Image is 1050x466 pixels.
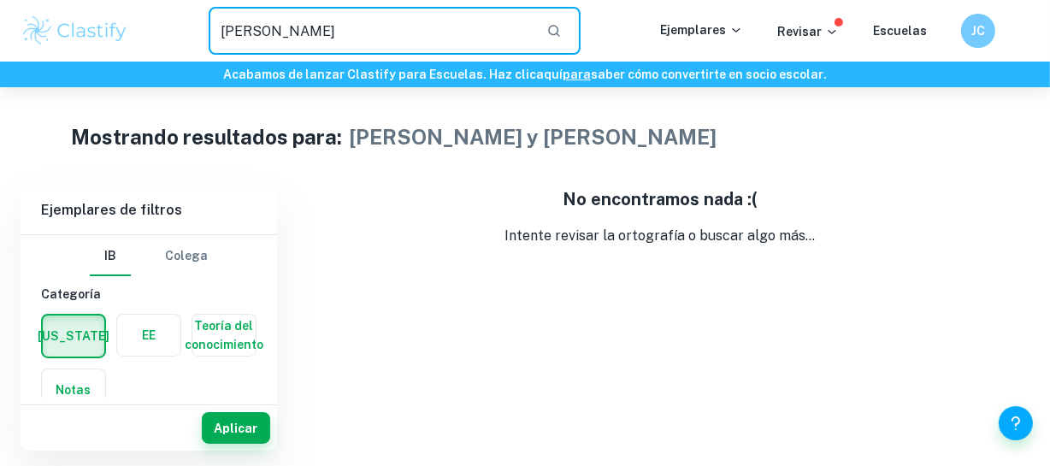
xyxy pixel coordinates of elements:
[660,23,726,37] font: Ejemplares
[71,125,342,149] font: Mostrando resultados para:
[104,249,116,262] font: IB
[117,315,180,356] button: EE
[971,24,985,38] font: JC
[823,68,827,81] font: .
[192,315,256,356] button: Teoría del conocimiento
[209,7,533,55] input: Busque cualquier ejemplar...
[349,125,717,149] font: [PERSON_NAME] y [PERSON_NAME]
[202,412,270,444] button: Aplicar
[591,68,823,81] font: saber cómo convertirte en socio escolar
[563,189,758,209] font: No encontramos nada :(
[41,287,101,301] font: Categoría
[38,329,109,343] font: [US_STATE]
[777,25,822,38] font: Revisar
[43,316,104,357] button: [US_STATE]
[215,422,258,435] font: Aplicar
[563,68,591,81] a: para
[21,14,129,48] img: Logotipo de Clastify
[42,369,105,410] button: Notas
[505,227,816,244] font: Intente revisar la ortografía o buscar algo más...
[536,68,563,81] font: aquí
[873,24,927,38] a: Escuelas
[999,406,1033,440] button: Ayuda y comentarios
[223,68,536,81] font: Acabamos de lanzar Clastify para Escuelas. Haz clic
[961,14,995,48] button: JC
[165,249,208,262] font: Colega
[41,202,182,218] font: Ejemplares de filtros
[90,235,208,276] div: Elección del tipo de filtro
